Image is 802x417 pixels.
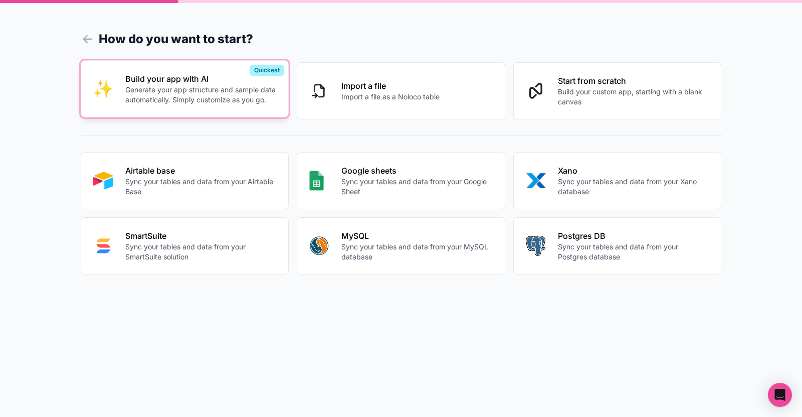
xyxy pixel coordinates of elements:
p: Sync your tables and data from your Google Sheet [341,177,493,197]
p: Generate your app structure and sample data automatically. Simply customize as you go. [125,85,277,105]
p: Sync your tables and data from your Xano database [558,177,709,197]
div: Open Intercom Messenger [768,383,792,407]
p: Sync your tables and data from your Airtable Base [125,177,277,197]
p: Import a file as a Noloco table [341,92,440,102]
button: Import a fileImport a file as a Noloco table [297,62,505,119]
p: Sync your tables and data from your MySQL database [341,242,493,262]
p: Build your custom app, starting with a blank canvas [558,87,709,107]
img: XANO [526,171,546,191]
img: AIRTABLE [93,171,113,191]
button: INTERNAL_WITH_AIBuild your app with AIGenerate your app structure and sample data automatically. ... [81,60,289,117]
button: POSTGRESPostgres DBSync your tables and data from your Postgres database [513,217,722,274]
p: SmartSuite [125,230,277,242]
button: Start from scratchBuild your custom app, starting with a blank canvas [513,62,722,119]
img: MYSQL [309,236,329,256]
p: Xano [558,165,709,177]
button: MYSQLMySQLSync your tables and data from your MySQL database [297,217,505,274]
p: Sync your tables and data from your Postgres database [558,242,709,262]
img: SMART_SUITE [93,236,113,256]
img: GOOGLE_SHEETS [309,171,324,191]
p: Sync your tables and data from your SmartSuite solution [125,242,277,262]
p: Import a file [341,80,440,92]
p: Build your app with AI [125,73,277,85]
div: Quickest [250,65,284,76]
p: Airtable base [125,165,277,177]
p: Google sheets [341,165,493,177]
img: POSTGRES [526,236,545,256]
img: INTERNAL_WITH_AI [93,79,113,99]
p: MySQL [341,230,493,242]
button: AIRTABLEAirtable baseSync your tables and data from your Airtable Base [81,152,289,209]
p: Postgres DB [558,230,709,242]
button: XANOXanoSync your tables and data from your Xano database [513,152,722,209]
button: SMART_SUITESmartSuiteSync your tables and data from your SmartSuite solution [81,217,289,274]
h1: How do you want to start? [81,30,722,48]
p: Start from scratch [558,75,709,87]
button: GOOGLE_SHEETSGoogle sheetsSync your tables and data from your Google Sheet [297,152,505,209]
